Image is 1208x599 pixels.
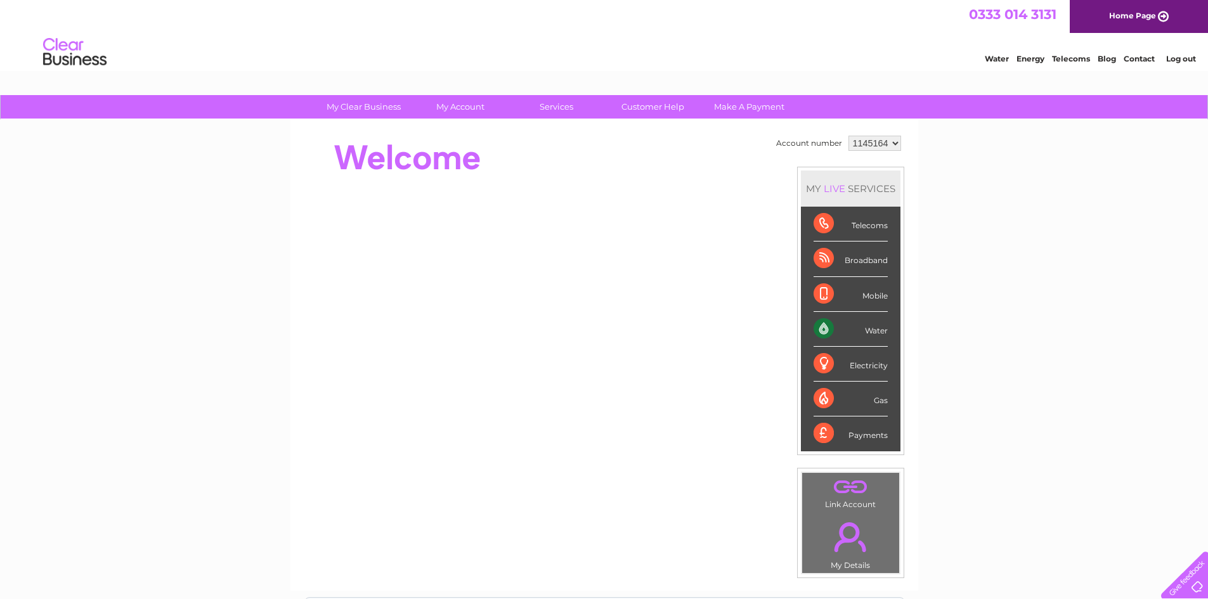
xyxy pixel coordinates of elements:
td: Account number [773,132,845,154]
a: Services [504,95,609,119]
a: Energy [1016,54,1044,63]
a: Customer Help [601,95,705,119]
div: Clear Business is a trading name of Verastar Limited (registered in [GEOGRAPHIC_DATA] No. 3667643... [305,7,904,61]
a: Water [985,54,1009,63]
div: Telecoms [814,207,888,242]
a: Log out [1166,54,1196,63]
a: Blog [1098,54,1116,63]
a: 0333 014 3131 [969,6,1056,22]
td: My Details [802,512,900,574]
a: Telecoms [1052,54,1090,63]
a: Make A Payment [697,95,802,119]
div: Water [814,312,888,347]
td: Link Account [802,472,900,512]
div: Payments [814,416,888,451]
a: My Clear Business [311,95,416,119]
div: MY SERVICES [801,171,900,207]
a: . [805,515,896,559]
div: Electricity [814,347,888,382]
div: Broadband [814,242,888,276]
a: . [805,476,896,498]
div: Gas [814,382,888,416]
div: Mobile [814,277,888,312]
img: logo.png [42,33,107,72]
a: Contact [1124,54,1155,63]
div: LIVE [821,183,848,195]
a: My Account [408,95,512,119]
